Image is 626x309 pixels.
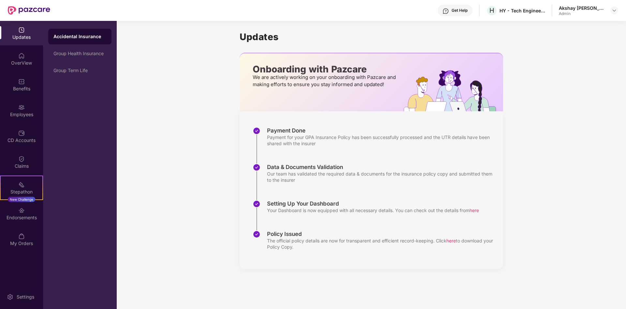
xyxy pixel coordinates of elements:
[18,104,25,111] img: svg+xml;base64,PHN2ZyBpZD0iRW1wbG95ZWVzIiB4bWxucz0iaHR0cDovL3d3dy53My5vcmcvMjAwMC9zdmciIHdpZHRoPS...
[559,11,604,16] div: Admin
[18,27,25,33] img: svg+xml;base64,PHN2ZyBpZD0iVXBkYXRlZCIgeG1sbnM9Imh0dHA6Ly93d3cudzMub3JnLzIwMDAvc3ZnIiB3aWR0aD0iMj...
[18,181,25,188] img: svg+xml;base64,PHN2ZyB4bWxucz0iaHR0cDovL3d3dy53My5vcmcvMjAwMC9zdmciIHdpZHRoPSIyMSIgaGVpZ2h0PSIyMC...
[267,230,497,238] div: Policy Issued
[7,294,13,300] img: svg+xml;base64,PHN2ZyBpZD0iU2V0dGluZy0yMHgyMCIgeG1sbnM9Imh0dHA6Ly93d3cudzMub3JnLzIwMDAvc3ZnIiB3aW...
[452,8,468,13] div: Get Help
[253,127,261,135] img: svg+xml;base64,PHN2ZyBpZD0iU3RlcC1Eb25lLTMyeDMyIiB4bWxucz0iaHR0cDovL3d3dy53My5vcmcvMjAwMC9zdmciIH...
[18,130,25,136] img: svg+xml;base64,PHN2ZyBpZD0iQ0RfQWNjb3VudHMiIGRhdGEtbmFtZT0iQ0QgQWNjb3VudHMiIHhtbG5zPSJodHRwOi8vd3...
[18,53,25,59] img: svg+xml;base64,PHN2ZyBpZD0iSG9tZSIgeG1sbnM9Imh0dHA6Ly93d3cudzMub3JnLzIwMDAvc3ZnIiB3aWR0aD0iMjAiIG...
[442,8,449,14] img: svg+xml;base64,PHN2ZyBpZD0iSGVscC0zMngzMiIgeG1sbnM9Imh0dHA6Ly93d3cudzMub3JnLzIwMDAvc3ZnIiB3aWR0aD...
[612,8,617,13] img: svg+xml;base64,PHN2ZyBpZD0iRHJvcGRvd24tMzJ4MzIiIHhtbG5zPSJodHRwOi8vd3d3LnczLm9yZy8yMDAwL3N2ZyIgd2...
[253,66,398,72] p: Onboarding with Pazcare
[267,163,497,171] div: Data & Documents Validation
[53,33,106,40] div: Accidental Insurance
[253,74,398,88] p: We are actively working on your onboarding with Pazcare and making efforts to ensure you stay inf...
[559,5,604,11] div: Akshay [PERSON_NAME]
[253,200,261,208] img: svg+xml;base64,PHN2ZyBpZD0iU3RlcC1Eb25lLTMyeDMyIiB4bWxucz0iaHR0cDovL3d3dy53My5vcmcvMjAwMC9zdmciIH...
[446,238,456,243] span: here
[469,208,479,213] span: here
[267,200,479,207] div: Setting Up Your Dashboard
[8,6,50,15] img: New Pazcare Logo
[267,238,497,250] div: The official policy details are now for transparent and efficient record-keeping. Click to downlo...
[240,31,503,42] h1: Updates
[267,171,497,183] div: Our team has validated the required data & documents for the insurance policy copy and submitted ...
[267,207,479,213] div: Your Dashboard is now equipped with all necessary details. You can check out the details from
[253,163,261,171] img: svg+xml;base64,PHN2ZyBpZD0iU3RlcC1Eb25lLTMyeDMyIiB4bWxucz0iaHR0cDovL3d3dy53My5vcmcvMjAwMC9zdmciIH...
[53,68,106,73] div: Group Term Life
[15,294,36,300] div: Settings
[267,134,497,147] div: Payment for your GPA Insurance Policy has been successfully processed and the UTR details have be...
[18,156,25,162] img: svg+xml;base64,PHN2ZyBpZD0iQ2xhaW0iIHhtbG5zPSJodHRwOi8vd3d3LnczLm9yZy8yMDAwL3N2ZyIgd2lkdGg9IjIwIi...
[8,197,35,202] div: New Challenge
[1,189,42,195] div: Stepathon
[53,51,106,56] div: Group Health Insurance
[404,70,503,111] img: hrOnboarding
[489,7,494,14] span: H
[267,127,497,134] div: Payment Done
[253,230,261,238] img: svg+xml;base64,PHN2ZyBpZD0iU3RlcC1Eb25lLTMyeDMyIiB4bWxucz0iaHR0cDovL3d3dy53My5vcmcvMjAwMC9zdmciIH...
[18,207,25,214] img: svg+xml;base64,PHN2ZyBpZD0iRW5kb3JzZW1lbnRzIiB4bWxucz0iaHR0cDovL3d3dy53My5vcmcvMjAwMC9zdmciIHdpZH...
[18,233,25,239] img: svg+xml;base64,PHN2ZyBpZD0iTXlfT3JkZXJzIiBkYXRhLW5hbWU9Ik15IE9yZGVycyIgeG1sbnM9Imh0dHA6Ly93d3cudz...
[499,8,545,14] div: HY - Tech Engineers Limited
[18,78,25,85] img: svg+xml;base64,PHN2ZyBpZD0iQmVuZWZpdHMiIHhtbG5zPSJodHRwOi8vd3d3LnczLm9yZy8yMDAwL3N2ZyIgd2lkdGg9Ij...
